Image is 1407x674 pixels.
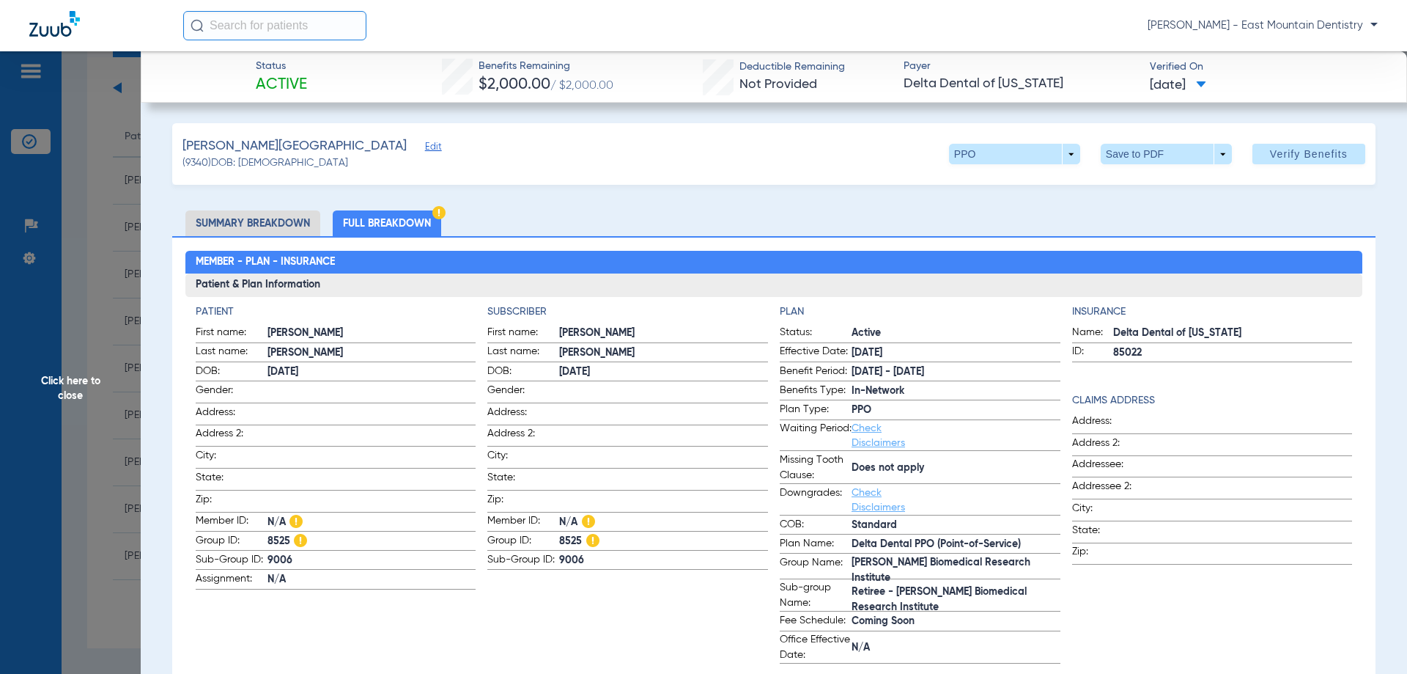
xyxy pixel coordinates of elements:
img: Search Icon [191,19,204,32]
span: Standard [852,518,1060,533]
span: In-Network [852,384,1060,399]
span: Fee Schedule: [780,613,852,631]
span: (9340) DOB: [DEMOGRAPHIC_DATA] [182,155,348,171]
button: Save to PDF [1101,144,1232,164]
span: N/A [852,640,1060,656]
button: PPO [949,144,1080,164]
span: Deductible Remaining [739,59,845,75]
a: Check Disclaimers [852,423,905,448]
span: ID: [1072,344,1113,362]
img: Hazard [294,534,307,547]
span: Delta Dental of [US_STATE] [1113,326,1353,341]
span: N/A [267,515,476,530]
span: Active [256,75,307,95]
app-breakdown-title: Insurance [1072,304,1353,320]
span: DOB: [487,364,559,381]
span: Downgrades: [780,486,852,515]
span: Effective Date: [780,344,852,362]
span: State: [487,470,559,490]
span: 8525 [267,534,476,549]
span: Missing Tooth Clause: [780,453,852,483]
span: Sub-group Name: [780,580,852,611]
span: Benefit Period: [780,364,852,381]
span: DOB: [196,364,267,381]
span: Plan Type: [780,402,852,420]
h4: Claims Address [1072,393,1353,409]
span: State: [1072,523,1144,543]
span: Coming Soon [852,614,1060,629]
span: [PERSON_NAME] [559,345,768,361]
span: Verified On [1150,59,1384,75]
span: Active [852,326,1060,341]
app-breakdown-title: Patient [196,304,476,320]
span: Benefits Remaining [479,59,613,74]
span: [PERSON_NAME][GEOGRAPHIC_DATA] [182,137,407,155]
iframe: Chat Widget [1334,604,1407,674]
span: Waiting Period: [780,421,852,450]
span: State: [196,470,267,490]
span: 9006 [267,553,476,568]
a: Check Disclaimers [852,488,905,513]
li: Summary Breakdown [185,210,320,236]
span: Edit [425,142,438,155]
span: First name: [487,325,559,343]
span: PPO [852,403,1060,418]
span: Address: [196,405,267,425]
span: Gender: [487,383,559,403]
h4: Subscriber [487,304,768,320]
span: Verify Benefits [1270,148,1348,160]
img: Hazard [289,515,303,528]
span: City: [487,448,559,468]
span: [DATE] [267,365,476,380]
span: Address 2: [196,426,267,446]
span: Name: [1072,325,1113,343]
span: Member ID: [196,513,267,531]
li: Full Breakdown [333,210,441,236]
span: [DATE] [852,345,1060,361]
span: Addressee: [1072,457,1144,477]
span: Last name: [487,344,559,362]
span: Zip: [487,492,559,512]
span: Status: [780,325,852,343]
h2: Member - Plan - Insurance [185,251,1363,274]
img: Hazard [586,534,599,547]
button: Verify Benefits [1252,144,1365,164]
span: Last name: [196,344,267,362]
span: N/A [267,572,476,587]
span: Delta Dental of [US_STATE] [904,75,1137,93]
span: City: [196,448,267,468]
span: [DATE] [1150,76,1206,95]
span: First name: [196,325,267,343]
span: Address: [1072,414,1144,433]
span: [PERSON_NAME] Biomedical Research Institute [852,563,1060,579]
h3: Patient & Plan Information [185,274,1363,297]
span: Member ID: [487,513,559,531]
span: Group Name: [780,555,852,579]
span: Zip: [196,492,267,512]
span: Address 2: [1072,436,1144,455]
span: Payer [904,59,1137,74]
h4: Plan [780,304,1060,320]
img: Hazard [582,515,595,528]
span: 9006 [559,553,768,568]
span: Office Effective Date: [780,632,852,663]
span: 8525 [559,534,768,549]
span: [DATE] - [DATE] [852,365,1060,380]
span: Not Provided [739,78,817,91]
span: [PERSON_NAME] [559,326,768,341]
span: Sub-Group ID: [196,552,267,570]
img: Zuub Logo [29,11,80,37]
span: N/A [559,515,768,530]
img: Hazard [432,206,446,219]
span: [PERSON_NAME] [267,326,476,341]
span: Addressee 2: [1072,479,1144,499]
span: Address 2: [487,426,559,446]
span: Benefits Type: [780,383,852,400]
span: Group ID: [487,533,559,551]
span: $2,000.00 [479,77,550,92]
span: COB: [780,517,852,535]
